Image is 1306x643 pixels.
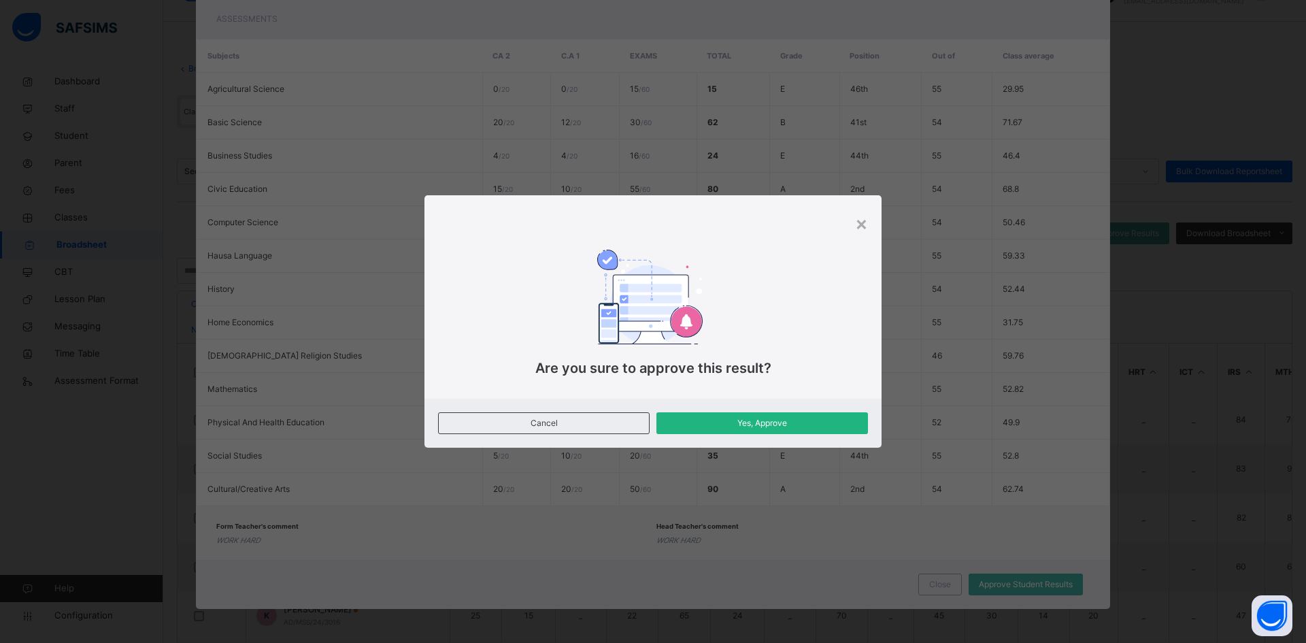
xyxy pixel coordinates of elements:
[855,209,868,237] div: ×
[667,417,858,429] span: Yes, Approve
[1252,595,1292,636] button: Open asap
[535,360,771,376] span: Are you sure to approve this result?
[597,250,702,344] img: approval.b46c5b665252442170a589d15ef2ebe7.svg
[449,417,639,429] span: Cancel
